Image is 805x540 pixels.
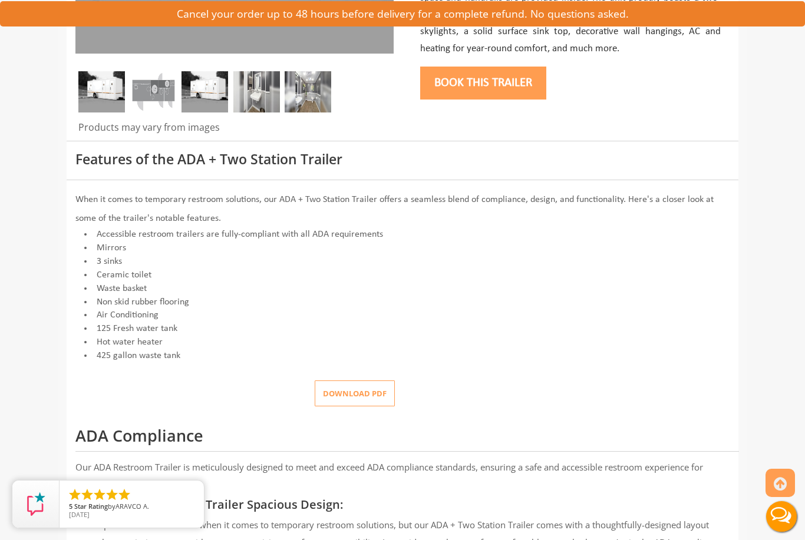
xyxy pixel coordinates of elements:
span: [DATE] [69,510,90,519]
h3: Features of the ADA + Two Station Trailer [75,152,730,167]
li: Waste basket [75,282,730,296]
li:  [80,488,94,502]
li: Ceramic toilet [75,269,730,282]
li:  [93,488,107,502]
li: Hot water heater [75,336,730,349]
button: Book this trailer [420,67,546,100]
img: Three restrooms out of which one ADA, one female and one male [78,71,125,112]
li:  [105,488,119,502]
p: When it comes to temporary restroom solutions, our ADA + Two Station Trailer offers a seamless bl... [75,190,730,228]
button: Download pdf [315,380,395,407]
li: Air Conditioning [75,309,730,322]
li: 125 Fresh water tank [75,322,730,336]
button: Live Chat [758,493,805,540]
li: Mirrors [75,241,730,255]
h2: ADA Compliance [75,427,739,452]
img: Inside view of ADA+2 in gray with one sink, stall and interior decorations [285,71,331,112]
p: Our ADA Restroom Trailer is meticulously designed to meet and exceed ADA compliance standards, en... [75,458,714,493]
span: Star Rating [74,502,108,511]
li: 3 sinks [75,255,730,269]
img: Inside view of inside of ADA + 2 with luxury sink and mirror [233,71,280,112]
h3: ADA + Two Station Trailer Spacious Design: [99,498,747,511]
li: Accessible restroom trailers are fully-compliant with all ADA requirements [75,228,730,241]
a: Download pdf [305,388,395,399]
span: ARAVCO A. [116,502,149,511]
div: Products may vary from images [75,121,394,141]
li:  [68,488,82,502]
li: 425 gallon waste tank [75,349,730,363]
span: by [69,503,194,511]
img: Three restrooms out of which one ADA, one female and one male [182,71,228,112]
img: A detailed image of ADA +2 trailer floor plan [130,71,177,112]
img: Review Rating [24,492,48,516]
span: 5 [69,502,72,511]
li:  [117,488,131,502]
li: Non skid rubber flooring [75,296,730,309]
